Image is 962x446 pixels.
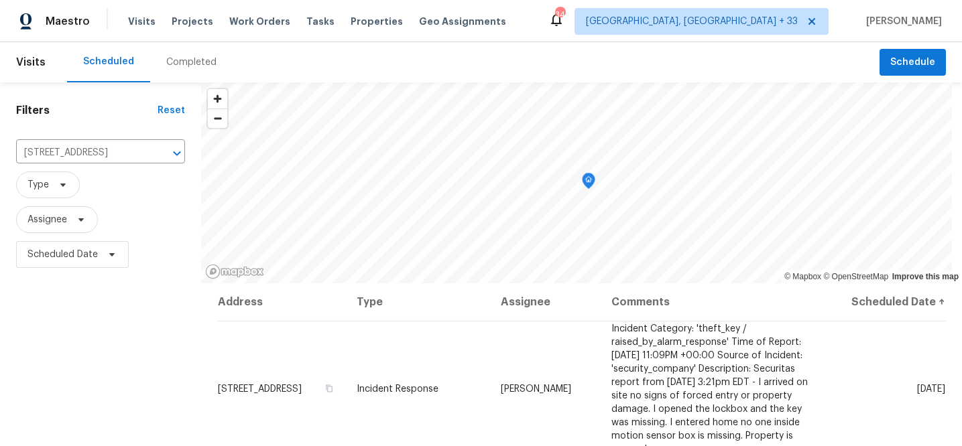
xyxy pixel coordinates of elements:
[880,49,946,76] button: Schedule
[555,8,564,21] div: 346
[208,89,227,108] button: Zoom in
[586,15,798,28] span: [GEOGRAPHIC_DATA], [GEOGRAPHIC_DATA] + 33
[168,144,186,163] button: Open
[128,15,156,28] span: Visits
[917,384,945,394] span: [DATE]
[890,54,935,71] span: Schedule
[490,283,601,321] th: Assignee
[784,272,821,281] a: Mapbox
[351,15,403,28] span: Properties
[501,384,571,394] span: [PERSON_NAME]
[306,17,335,26] span: Tasks
[601,283,819,321] th: Comments
[205,264,264,279] a: Mapbox homepage
[27,213,67,226] span: Assignee
[582,173,595,194] div: Map marker
[323,382,335,394] button: Copy Address
[229,15,290,28] span: Work Orders
[27,248,98,261] span: Scheduled Date
[166,56,217,69] div: Completed
[172,15,213,28] span: Projects
[201,82,952,283] canvas: Map
[46,15,90,28] span: Maestro
[16,143,147,163] input: Search for an address...
[158,104,185,117] div: Reset
[218,384,302,394] span: [STREET_ADDRESS]
[16,104,158,117] h1: Filters
[419,15,506,28] span: Geo Assignments
[823,272,888,281] a: OpenStreetMap
[357,384,438,394] span: Incident Response
[217,283,346,321] th: Address
[83,55,134,68] div: Scheduled
[346,283,490,321] th: Type
[819,283,946,321] th: Scheduled Date ↑
[27,178,49,192] span: Type
[16,48,46,77] span: Visits
[861,15,942,28] span: [PERSON_NAME]
[892,272,959,281] a: Improve this map
[208,108,227,128] button: Zoom out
